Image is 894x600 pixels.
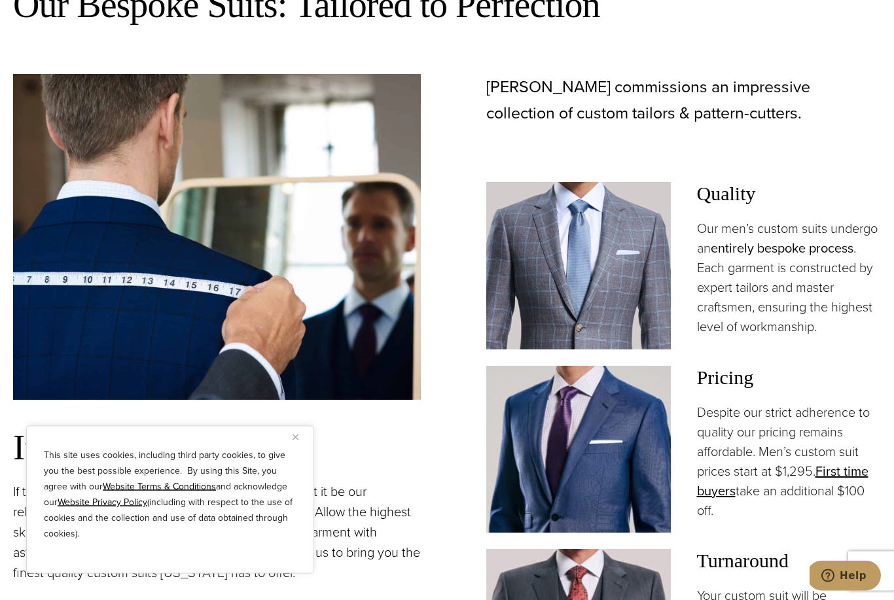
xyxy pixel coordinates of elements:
p: [PERSON_NAME] commissions an impressive collection of custom tailors & pattern-cutters. [486,75,881,127]
a: Website Terms & Conditions [103,480,216,493]
a: Website Privacy Policy [58,495,147,509]
h3: Pricing [697,366,882,390]
p: Despite our strict adherence to quality our pricing remains affordable. Men’s custom suit prices ... [697,403,882,521]
p: Our men’s custom suits undergo an . Each garment is constructed by expert tailors and master craf... [697,219,882,337]
img: Client in Zegna grey windowpane bespoke suit with white shirt and light blue tie. [486,183,671,350]
h3: It’s All About the Fit [13,427,421,470]
iframe: Opens a widget where you can chat to one of our agents [810,561,881,593]
img: Client in blue solid custom made suit with white shirt and navy tie. Fabric by Scabal. [486,366,671,534]
img: Close [293,434,298,440]
button: Close [293,429,308,445]
p: This site uses cookies, including third party cookies, to give you the best possible experience. ... [44,448,296,542]
p: If there is one piece of information you take from us, let it be our relentless dedication to the... [13,482,421,584]
h3: Turnaround [697,550,882,573]
img: Bespoke tailor measuring the shoulder of client wearing a blue bespoke suit. [13,75,421,400]
a: First time buyers [697,462,868,501]
a: entirely bespoke process [711,239,853,258]
h3: Quality [697,183,882,206]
